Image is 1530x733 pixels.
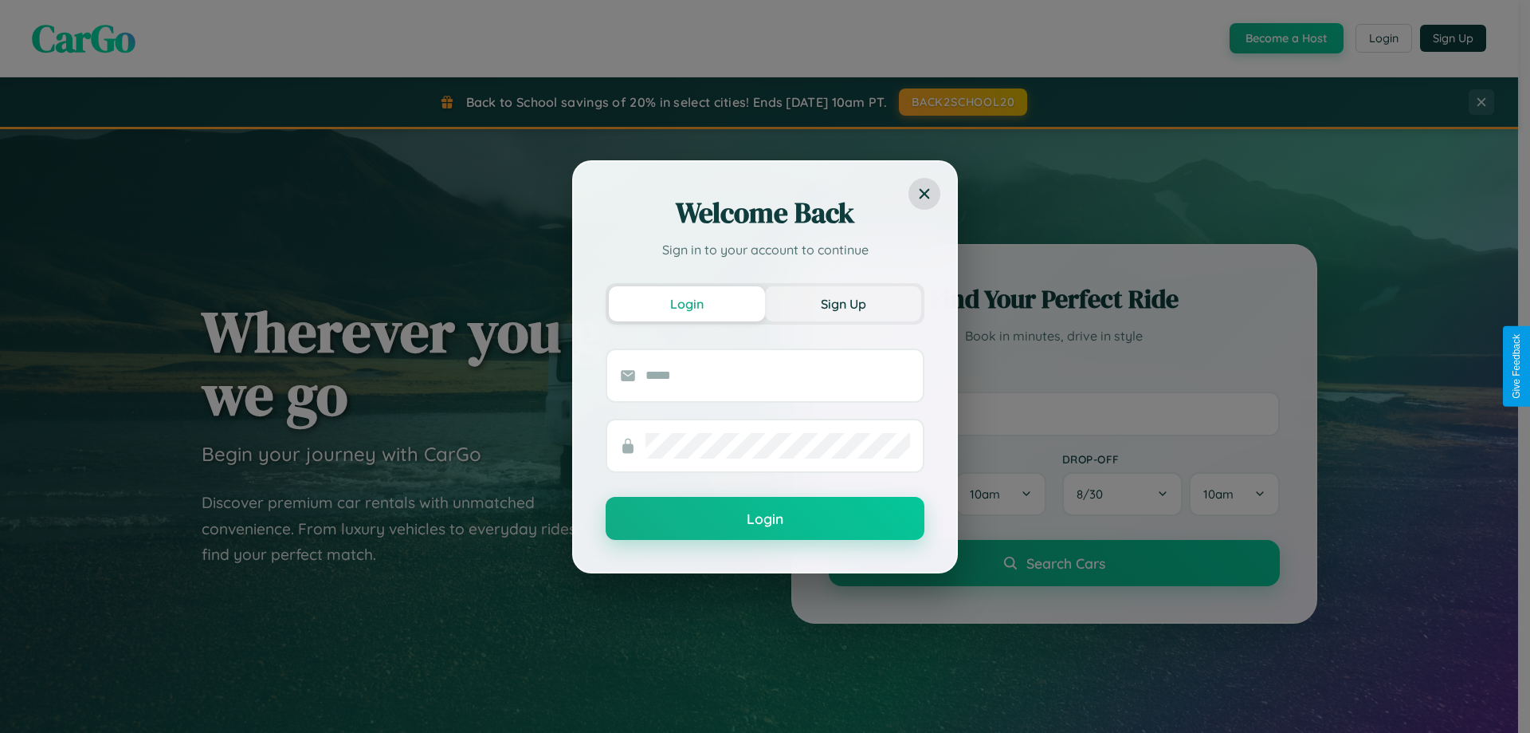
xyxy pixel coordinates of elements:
[606,194,924,232] h2: Welcome Back
[1511,334,1522,399] div: Give Feedback
[606,240,924,259] p: Sign in to your account to continue
[765,286,921,321] button: Sign Up
[609,286,765,321] button: Login
[606,497,924,540] button: Login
